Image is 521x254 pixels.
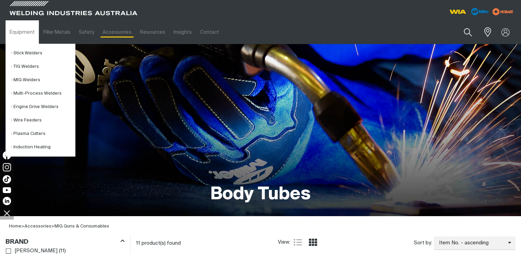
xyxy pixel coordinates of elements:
[6,238,29,246] h3: Brand
[6,44,75,157] ul: Equipment Submenu
[210,183,311,206] h1: Body Tubes
[3,163,11,171] img: Instagram
[456,24,480,40] button: Search products
[9,224,21,229] a: Home
[169,20,196,44] a: Insights
[11,140,75,154] a: Induction Heating
[11,114,75,127] a: Wire Feeders
[142,241,181,246] span: product(s) found
[414,239,432,247] span: Sort by:
[278,239,290,246] span: View:
[3,187,11,193] img: YouTube
[24,224,54,229] span: >
[136,20,169,44] a: Resources
[11,46,75,60] a: Stick Welders
[75,20,98,44] a: Safety
[3,175,11,183] img: TikTok
[21,224,24,229] span: >
[6,20,388,44] nav: Main
[11,87,75,100] a: Multi-Process Welders
[1,207,13,219] img: hide socials
[434,239,508,247] span: Item No. - ascending
[294,238,302,246] a: List view
[11,60,75,73] a: TIG Welders
[3,197,11,205] img: LinkedIn
[98,20,136,44] a: Accessories
[136,234,515,252] section: Product list controls
[6,237,125,246] div: Brand
[490,7,515,17] img: miller
[11,127,75,140] a: Plasma Cutters
[39,20,74,44] a: Filler Metals
[11,73,75,87] a: MIG Welders
[6,20,39,44] a: Equipment
[136,240,278,247] div: 11
[448,24,480,40] input: Product name or item number...
[54,224,109,229] a: MIG Guns & Consumables
[11,100,75,114] a: Engine Drive Welders
[3,151,11,159] img: Facebook
[196,20,223,44] a: Contact
[24,224,51,229] a: Accessories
